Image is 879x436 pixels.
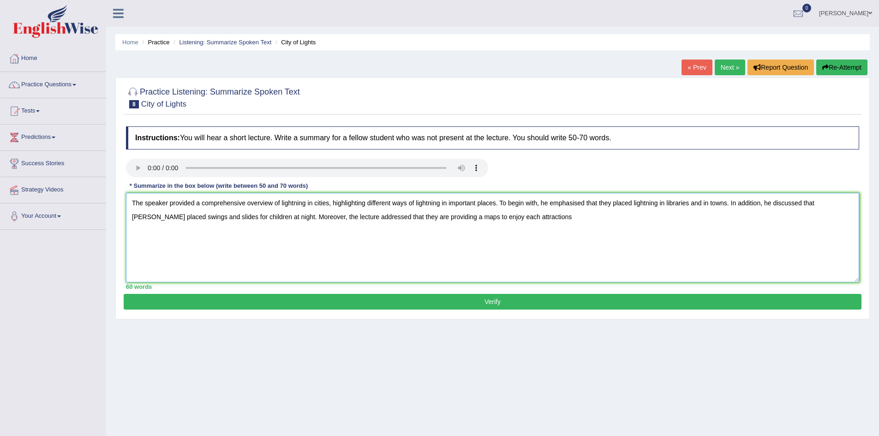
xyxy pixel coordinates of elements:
[129,100,139,108] span: 8
[124,294,861,310] button: Verify
[140,38,169,47] li: Practice
[0,177,106,200] a: Strategy Videos
[816,60,867,75] button: Re-Attempt
[0,98,106,121] a: Tests
[122,39,138,46] a: Home
[747,60,814,75] button: Report Question
[0,151,106,174] a: Success Stories
[273,38,316,47] li: City of Lights
[802,4,812,12] span: 0
[0,203,106,227] a: Your Account
[126,126,859,149] h4: You will hear a short lecture. Write a summary for a fellow student who was not present at the le...
[0,125,106,148] a: Predictions
[0,72,106,95] a: Practice Questions
[682,60,712,75] a: « Prev
[126,282,859,291] div: 60 words
[715,60,745,75] a: Next »
[126,85,300,108] h2: Practice Listening: Summarize Spoken Text
[179,39,271,46] a: Listening: Summarize Spoken Text
[126,182,311,191] div: * Summarize in the box below (write between 50 and 70 words)
[135,134,180,142] b: Instructions:
[141,100,186,108] small: City of Lights
[0,46,106,69] a: Home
